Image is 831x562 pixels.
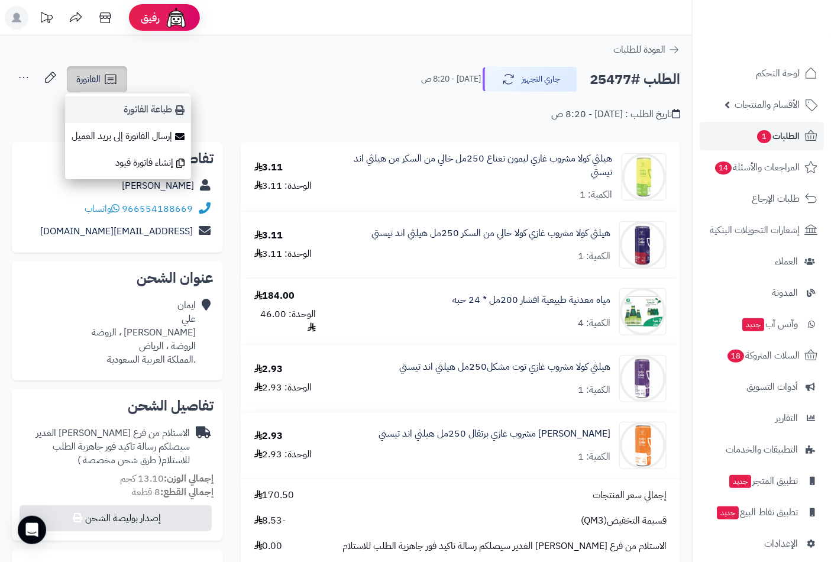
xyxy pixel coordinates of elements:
a: التطبيقات والخدمات [700,435,824,464]
div: 184.00 [254,289,295,303]
span: الاستلام من فرع [PERSON_NAME] الغدير سيصلكم رسالة تاكيد فور جاهزية الطلب للاستلام [342,540,667,553]
span: السلات المتروكة [726,347,800,364]
img: 1739988735-%D9%87%D9%84%D8%AB%D9%8A%20%D9%83%D9%88%D9%84%D8%A7%20-90x90.jpg [620,221,666,269]
div: ايمان علي [PERSON_NAME] ، الروضة الروضة ، الرياض .المملكة العربية السعودية [92,299,196,366]
div: الوحدة: 46.00 [254,308,316,335]
a: لوحة التحكم [700,59,824,88]
span: العملاء [775,253,798,270]
img: 1746306693-WhatsApp%20Image%202025-05-04%20at%2012.04.03%20AM-90x90.jpeg [620,288,666,335]
a: مياه معدنية طبيعية افشار 200مل * 24 حبه [452,293,610,307]
a: هيلثي كولا مشروب غازي كولا خالي من السكر 250مل هيلثي اند تيستي [371,227,610,240]
a: تحديثات المنصة [31,6,61,33]
span: قسيمة التخفيض(QM3) [581,514,667,528]
span: 0.00 [254,540,283,553]
h2: الطلب #25477 [590,67,680,92]
a: هيلثي كولا مشروب غازي ليمون نعناع 250مل خالي من السكر من هيلثي اند تيستي [343,152,613,179]
span: المدونة [772,285,798,301]
span: الفاتورة [76,72,101,86]
a: الإعدادات [700,529,824,558]
a: السلات المتروكة18 [700,341,824,370]
div: Open Intercom Messenger [18,516,46,544]
span: تطبيق نقاط البيع [716,504,798,521]
img: 1739394468-725765694454-90x90.jpg [622,153,667,201]
div: الاستلام من فرع [PERSON_NAME] الغدير سيصلكم رسالة تاكيد فور جاهزية الطلب للاستلام [21,427,190,467]
small: [DATE] - 8:20 ص [421,73,481,85]
span: جديد [742,318,764,331]
span: -8.53 [254,514,286,528]
h2: عنوان الشحن [21,271,214,285]
a: 966554188669 [122,202,193,216]
div: الكمية: 1 [578,450,610,464]
button: إصدار بوليصة الشحن [20,505,212,531]
a: [PERSON_NAME] [122,179,194,193]
div: 2.93 [254,363,283,376]
span: الإعدادات [764,535,798,552]
h2: تفاصيل العميل [21,151,214,166]
div: الكمية: 1 [578,383,610,397]
span: وآتس آب [741,316,798,332]
span: 170.50 [254,489,295,502]
span: أدوات التسويق [746,379,798,395]
a: إرسال الفاتورة إلى بريد العميل [65,123,191,150]
span: التقارير [775,410,798,427]
img: 1755424715-%D9%87%D9%84%D8%AB%D9%8A%20%D9%83%D9%88%D9%84%D8%A7%20%D8%A8%D8%B1%D8%AA%D9%82%D8%A7%D... [620,422,666,469]
span: الأقسام والمنتجات [735,96,800,113]
span: 18 [727,350,744,363]
a: هيلثي كولا مشروب غازي توت مشكل250مل هيلثي اند تيستي [399,360,610,374]
a: واتساب [85,202,119,216]
img: 1753973207-%D8%AA%D9%88%D8%AA%20%D9%87%D9%84%D9%8A%D8%AB%D9%8A-90x90.jpg [620,355,666,402]
a: المراجعات والأسئلة14 [700,153,824,182]
span: ( طرق شحن مخصصة ) [77,453,161,467]
a: [EMAIL_ADDRESS][DOMAIN_NAME] [40,224,193,238]
a: إنشاء فاتورة قيود [65,150,191,176]
a: التقارير [700,404,824,432]
span: العودة للطلبات [613,43,665,57]
button: جاري التجهيز [483,67,577,92]
a: أدوات التسويق [700,373,824,401]
span: إجمالي سعر المنتجات [593,489,667,502]
div: الوحدة: 3.11 [254,179,312,193]
img: ai-face.png [164,6,188,30]
span: طلبات الإرجاع [752,190,800,207]
h2: تفاصيل الشحن [21,399,214,413]
span: تطبيق المتجر [728,473,798,489]
div: الكمية: 4 [578,316,610,330]
span: لوحة التحكم [756,65,800,82]
span: التطبيقات والخدمات [726,441,798,458]
small: 13.10 كجم [120,471,214,486]
a: المدونة [700,279,824,307]
a: الفاتورة [67,66,127,92]
div: 2.93 [254,429,283,443]
a: [PERSON_NAME] مشروب غازي برتقال 250مل هيلثي اند تيستي [379,427,610,441]
span: جديد [717,506,739,519]
a: تطبيق المتجرجديد [700,467,824,495]
a: وآتس آبجديد [700,310,824,338]
a: طلبات الإرجاع [700,185,824,213]
div: الكمية: 1 [580,188,613,202]
span: 14 [715,162,732,175]
span: جديد [729,475,751,488]
strong: إجمالي القطع: [160,485,214,499]
div: الوحدة: 3.11 [254,247,312,261]
strong: إجمالي الوزن: [164,471,214,486]
span: 1 [757,130,771,143]
a: العملاء [700,247,824,276]
a: إشعارات التحويلات البنكية [700,216,824,244]
a: الطلبات1 [700,122,824,150]
div: تاريخ الطلب : [DATE] - 8:20 ص [551,108,680,121]
a: طباعة الفاتورة [65,96,191,123]
span: إشعارات التحويلات البنكية [710,222,800,238]
a: العودة للطلبات [613,43,680,57]
div: الوحدة: 2.93 [254,448,312,461]
a: تطبيق نقاط البيعجديد [700,498,824,527]
small: 8 قطعة [132,485,214,499]
div: الكمية: 1 [578,250,610,263]
div: 3.11 [254,161,283,175]
span: الطلبات [756,128,800,144]
span: رفيق [141,11,160,25]
div: الوحدة: 2.93 [254,381,312,395]
div: 3.11 [254,229,283,243]
img: logo-2.png [751,32,820,57]
span: المراجعات والأسئلة [714,159,800,176]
